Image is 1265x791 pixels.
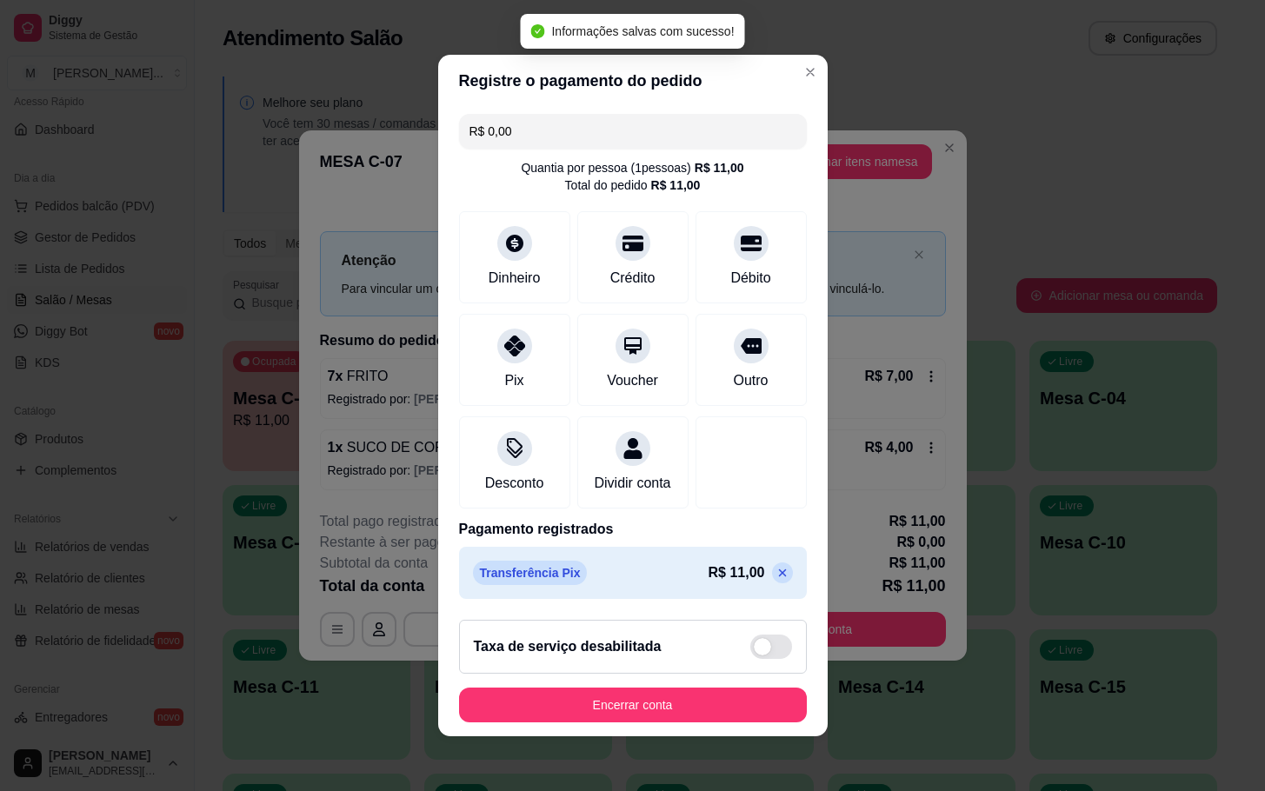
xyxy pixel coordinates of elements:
[695,159,744,176] div: R$ 11,00
[504,370,523,391] div: Pix
[565,176,701,194] div: Total do pedido
[459,688,807,722] button: Encerrar conta
[796,58,824,86] button: Close
[709,562,765,583] p: R$ 11,00
[530,24,544,38] span: check-circle
[594,473,670,494] div: Dividir conta
[607,370,658,391] div: Voucher
[489,268,541,289] div: Dinheiro
[469,114,796,149] input: Ex.: hambúrguer de cordeiro
[521,159,743,176] div: Quantia por pessoa ( 1 pessoas)
[485,473,544,494] div: Desconto
[551,24,734,38] span: Informações salvas com sucesso!
[459,519,807,540] p: Pagamento registrados
[730,268,770,289] div: Débito
[733,370,768,391] div: Outro
[651,176,701,194] div: R$ 11,00
[474,636,662,657] h2: Taxa de serviço desabilitada
[610,268,656,289] div: Crédito
[438,55,828,107] header: Registre o pagamento do pedido
[473,561,588,585] p: Transferência Pix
